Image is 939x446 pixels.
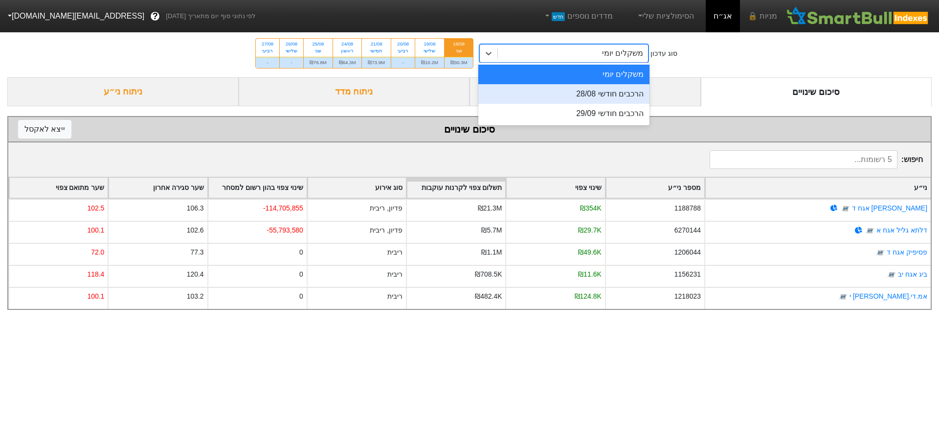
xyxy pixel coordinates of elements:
[87,269,104,280] div: 118.4
[187,225,204,235] div: 102.6
[208,178,307,198] div: Toggle SortBy
[701,77,932,106] div: סיכום שינויים
[87,225,104,235] div: 100.1
[9,178,108,198] div: Toggle SortBy
[674,247,701,258] div: 1206044
[674,269,701,280] div: 1156231
[650,48,677,59] div: סוג עדכון
[710,150,923,169] span: חיפוש :
[407,178,505,198] div: Toggle SortBy
[450,41,468,47] div: 18/08
[478,203,502,213] div: ₪21.3M
[578,225,601,235] div: ₪29.7K
[578,247,601,258] div: ₪49.6K
[187,269,204,280] div: 120.4
[578,269,601,280] div: ₪11.6K
[339,47,356,54] div: ראשון
[876,226,927,234] a: דלתא גליל אגח א
[187,291,204,302] div: 103.2
[299,291,303,302] div: 0
[838,292,848,302] img: tase link
[674,203,701,213] div: 1188788
[865,226,875,235] img: tase link
[415,57,444,68] div: ₪10.2M
[190,247,203,258] div: 77.3
[705,178,931,198] div: Toggle SortBy
[478,104,649,123] div: הרכבים חודשי 29/09
[239,77,470,106] div: ניתוח מדד
[469,77,701,106] div: ביקושים והיצעים צפויים
[370,203,402,213] div: פדיון, ריבית
[280,57,303,68] div: -
[286,47,297,54] div: שלישי
[308,178,406,198] div: Toggle SortBy
[391,57,415,68] div: -
[339,41,356,47] div: 24/08
[299,247,303,258] div: 0
[606,178,704,198] div: Toggle SortBy
[109,178,207,198] div: Toggle SortBy
[18,120,71,139] button: ייצא לאקסל
[539,6,617,26] a: מדדים נוספיםחדש
[481,247,502,258] div: ₪1.1M
[263,203,303,213] div: -114,705,855
[87,291,104,302] div: 100.1
[387,269,402,280] div: ריבית
[478,65,649,84] div: משקלים יומי
[580,203,601,213] div: ₪354K
[387,247,402,258] div: ריבית
[310,47,327,54] div: שני
[87,203,104,213] div: 102.5
[602,47,643,59] div: משקלים יומי
[575,291,602,302] div: ₪124.8K
[310,41,327,47] div: 25/08
[256,57,279,68] div: -
[710,150,897,169] input: 5 רשומות...
[18,122,921,137] div: סיכום שינויים
[368,41,385,47] div: 21/08
[478,84,649,104] div: הרכבים חודשי 28/08
[475,269,502,280] div: ₪708.5K
[450,47,468,54] div: שני
[333,57,362,68] div: ₪64.3M
[875,248,885,258] img: tase link
[91,247,104,258] div: 72.0
[850,292,927,300] a: אמ.די.[PERSON_NAME] י
[397,47,409,54] div: רביעי
[299,269,303,280] div: 0
[841,204,850,213] img: tase link
[304,57,333,68] div: ₪76.8M
[397,41,409,47] div: 20/08
[887,248,927,256] a: פסיפיק אגח ד
[421,41,438,47] div: 19/08
[286,41,297,47] div: 26/08
[785,6,931,26] img: SmartBull
[481,225,502,235] div: ₪5.7M
[852,204,927,212] a: [PERSON_NAME] אגח ד
[267,225,303,235] div: -55,793,580
[421,47,438,54] div: שלישי
[552,12,565,21] span: חדש
[898,270,927,278] a: ביג אגח יב
[362,57,391,68] div: ₪73.9M
[475,291,502,302] div: ₪482.4K
[887,270,896,280] img: tase link
[166,11,255,21] span: לפי נתוני סוף יום מתאריך [DATE]
[153,10,158,23] span: ?
[674,225,701,235] div: 6270144
[262,41,273,47] div: 27/08
[7,77,239,106] div: ניתוח ני״ע
[632,6,698,26] a: הסימולציות שלי
[368,47,385,54] div: חמישי
[262,47,273,54] div: רביעי
[370,225,402,235] div: פדיון, ריבית
[387,291,402,302] div: ריבית
[674,291,701,302] div: 1218023
[187,203,204,213] div: 106.3
[445,57,473,68] div: ₪30.3M
[506,178,604,198] div: Toggle SortBy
